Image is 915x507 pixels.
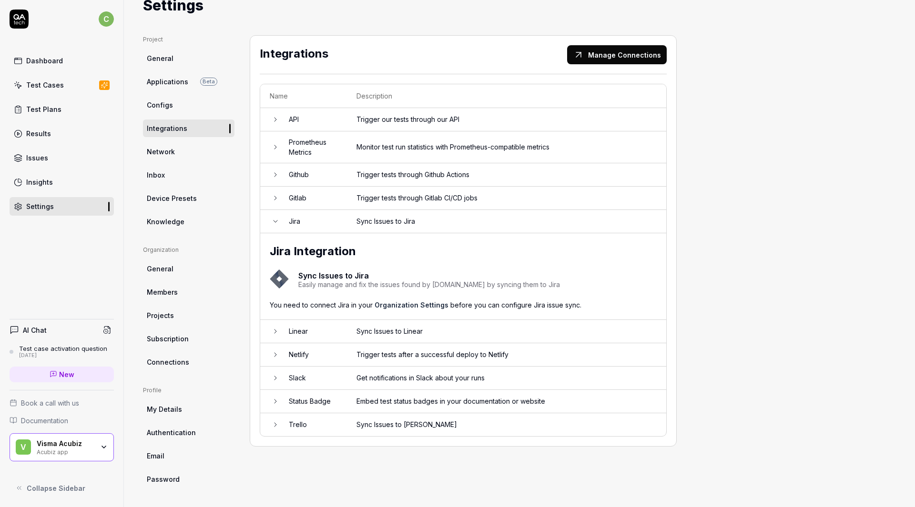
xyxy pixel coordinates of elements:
[147,123,187,133] span: Integrations
[10,51,114,70] a: Dashboard
[375,301,448,309] a: Organization Settings
[10,478,114,497] button: Collapse Sidebar
[147,147,175,157] span: Network
[21,398,79,408] span: Book a call with us
[279,343,347,367] td: Netlify
[147,474,180,484] span: Password
[10,398,114,408] a: Book a call with us
[147,53,173,63] span: General
[147,100,173,110] span: Configs
[143,386,234,395] div: Profile
[347,108,666,131] td: Trigger our tests through our API
[298,281,560,288] div: Easily manage and fix the issues found by [DOMAIN_NAME] by syncing them to Jira
[19,352,107,359] div: [DATE]
[10,100,114,119] a: Test Plans
[147,264,173,274] span: General
[19,345,107,352] div: Test case activation question
[143,50,234,67] a: General
[143,400,234,418] a: My Details
[143,119,234,137] a: Integrations
[279,390,347,413] td: Status Badge
[347,210,666,233] td: Sync Issues to Jira
[26,201,54,211] div: Settings
[143,260,234,278] a: General
[260,45,563,64] h2: Integrations
[147,287,178,297] span: Members
[347,163,666,187] td: Trigger tests through Github Actions
[279,413,347,436] td: Trello
[143,246,234,254] div: Organization
[10,173,114,191] a: Insights
[147,404,182,414] span: My Details
[143,189,234,207] a: Device Presets
[298,270,560,281] p: Sync Issues to Jira
[23,325,47,335] h4: AI Chat
[21,416,68,426] span: Documentation
[347,84,666,108] th: Description
[37,439,94,448] div: Visma Acubiz
[279,108,347,131] td: API
[147,77,188,87] span: Applications
[147,193,197,203] span: Device Presets
[143,73,234,90] a: ApplicationsBeta
[26,56,63,66] div: Dashboard
[147,310,174,320] span: Projects
[143,424,234,441] a: Authentication
[37,447,94,455] div: Acubiz app
[99,11,114,27] span: c
[270,269,289,288] img: Hackoffice
[26,129,51,139] div: Results
[200,78,217,86] span: Beta
[347,367,666,390] td: Get notifications in Slack about your runs
[347,131,666,163] td: Monitor test run statistics with Prometheus-compatible metrics
[347,390,666,413] td: Embed test status badges in your documentation or website
[10,433,114,462] button: VVisma AcubizAcubiz app
[347,187,666,210] td: Trigger tests through Gitlab CI/CD jobs
[147,451,164,461] span: Email
[99,10,114,29] button: c
[143,447,234,465] a: Email
[347,343,666,367] td: Trigger tests after a successful deploy to Netlify
[347,413,666,436] td: Sync Issues to [PERSON_NAME]
[143,470,234,488] a: Password
[279,163,347,187] td: Github
[347,320,666,343] td: Sync Issues to Linear
[10,76,114,94] a: Test Cases
[16,439,31,455] span: V
[26,80,64,90] div: Test Cases
[260,84,347,108] th: Name
[143,283,234,301] a: Members
[147,217,184,227] span: Knowledge
[10,124,114,143] a: Results
[147,427,196,437] span: Authentication
[279,210,347,233] td: Jira
[143,35,234,44] div: Project
[143,330,234,348] a: Subscription
[279,187,347,210] td: Gitlab
[143,307,234,324] a: Projects
[10,367,114,382] a: New
[26,104,61,114] div: Test Plans
[279,131,347,163] td: Prometheus Metrics
[143,96,234,114] a: Configs
[147,357,189,367] span: Connections
[26,153,48,163] div: Issues
[279,367,347,390] td: Slack
[143,353,234,371] a: Connections
[10,416,114,426] a: Documentation
[10,197,114,216] a: Settings
[270,300,657,310] div: You need to connect Jira in your before you can configure Jira issue sync.
[143,213,234,230] a: Knowledge
[270,243,657,260] h2: Jira Integration
[10,149,114,167] a: Issues
[27,483,85,493] span: Collapse Sidebar
[59,369,74,379] span: New
[279,320,347,343] td: Linear
[26,177,53,187] div: Insights
[143,143,234,160] a: Network
[10,345,114,359] a: Test case activation question[DATE]
[147,334,189,344] span: Subscription
[147,170,165,180] span: Inbox
[567,45,667,64] button: Manage Connections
